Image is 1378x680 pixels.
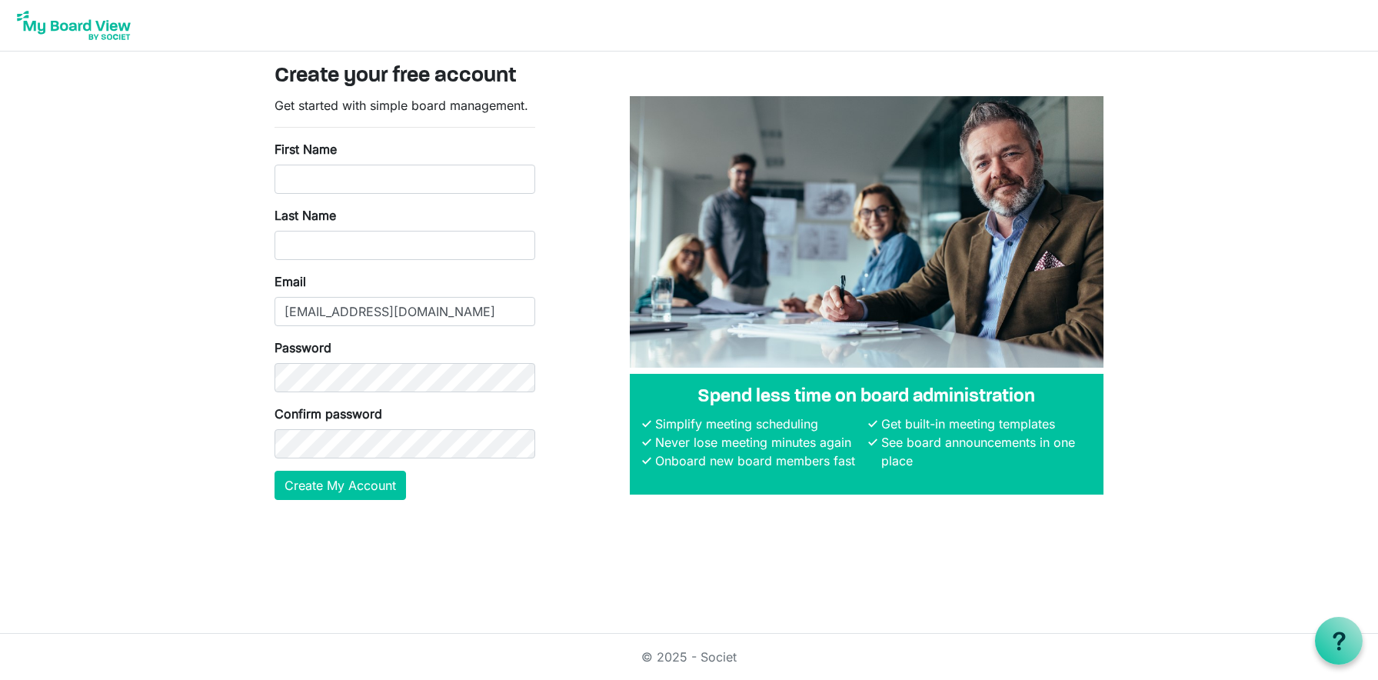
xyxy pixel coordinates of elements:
[275,272,306,291] label: Email
[641,649,737,665] a: © 2025 - Societ
[275,140,337,158] label: First Name
[630,96,1103,368] img: A photograph of board members sitting at a table
[275,471,406,500] button: Create My Account
[651,415,865,433] li: Simplify meeting scheduling
[275,98,528,113] span: Get started with simple board management.
[651,452,865,470] li: Onboard new board members fast
[877,433,1091,470] li: See board announcements in one place
[275,338,331,357] label: Password
[275,64,1103,90] h3: Create your free account
[275,206,336,225] label: Last Name
[651,433,865,452] li: Never lose meeting minutes again
[877,415,1091,433] li: Get built-in meeting templates
[642,386,1091,408] h4: Spend less time on board administration
[275,405,382,423] label: Confirm password
[12,6,135,45] img: My Board View Logo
